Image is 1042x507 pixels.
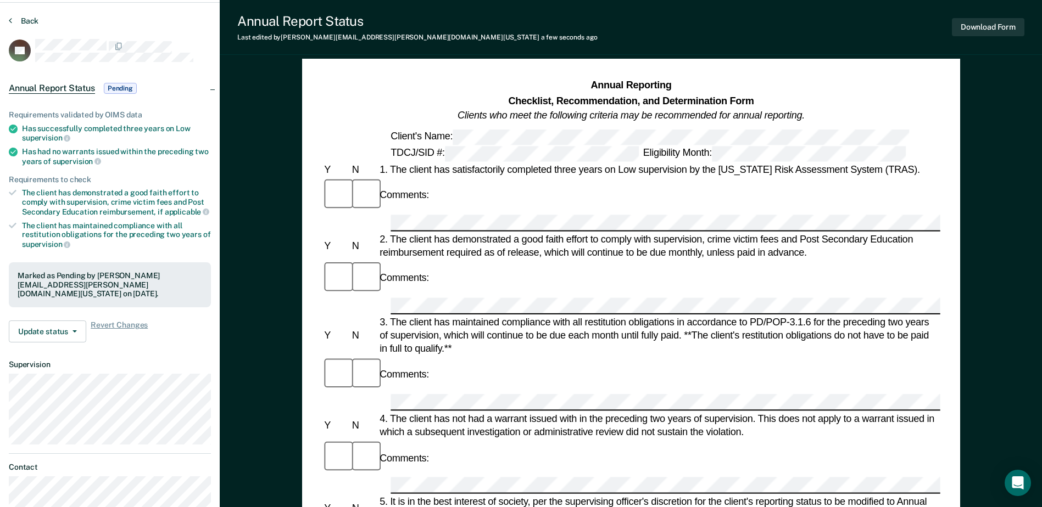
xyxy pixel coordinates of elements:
[377,316,940,356] div: 3. The client has maintained compliance with all restitution obligations in accordance to PD/POP-...
[349,419,377,432] div: N
[377,162,940,176] div: 1. The client has satisfactorily completed three years on Low supervision by the [US_STATE] Risk ...
[377,451,431,464] div: Comments:
[91,320,148,342] span: Revert Changes
[22,221,211,249] div: The client has maintained compliance with all restitution obligations for the preceding two years of
[22,133,70,142] span: supervision
[349,329,377,342] div: N
[53,157,101,166] span: supervision
[322,239,349,252] div: Y
[590,80,671,91] strong: Annual Reporting
[9,320,86,342] button: Update status
[377,188,431,201] div: Comments:
[377,412,940,438] div: 4. The client has not had a warrant issued with in the preceding two years of supervision. This d...
[9,463,211,472] dt: Contact
[165,207,209,216] span: applicable
[349,239,377,252] div: N
[349,162,377,176] div: N
[322,162,349,176] div: Y
[22,147,211,166] div: Has had no warrants issued within the preceding two years of
[640,146,907,161] div: Eligibility Month:
[9,16,38,26] button: Back
[9,110,211,120] div: Requirements validated by OIMS data
[18,271,202,298] div: Marked as Pending by [PERSON_NAME][EMAIL_ADDRESS][PERSON_NAME][DOMAIN_NAME][US_STATE] on [DATE].
[104,83,137,94] span: Pending
[388,146,640,161] div: TDCJ/SID #:
[508,95,754,106] strong: Checklist, Recommendation, and Determination Form
[1005,470,1031,496] div: Open Intercom Messenger
[22,240,70,249] span: supervision
[322,419,349,432] div: Y
[388,129,911,144] div: Client's Name:
[377,272,431,285] div: Comments:
[9,360,211,369] dt: Supervision
[458,110,805,121] em: Clients who meet the following criteria may be recommended for annual reporting.
[237,13,598,29] div: Annual Report Status
[377,232,940,258] div: 2. The client has demonstrated a good faith effort to comply with supervision, crime victim fees ...
[377,368,431,381] div: Comments:
[322,329,349,342] div: Y
[9,83,95,94] span: Annual Report Status
[237,33,598,41] div: Last edited by [PERSON_NAME][EMAIL_ADDRESS][PERSON_NAME][DOMAIN_NAME][US_STATE]
[952,18,1024,36] button: Download Form
[9,175,211,184] div: Requirements to check
[541,33,598,41] span: a few seconds ago
[22,188,211,216] div: The client has demonstrated a good faith effort to comply with supervision, crime victim fees and...
[22,124,211,143] div: Has successfully completed three years on Low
